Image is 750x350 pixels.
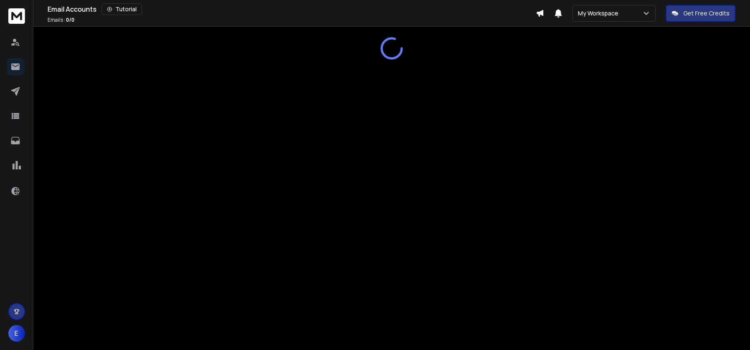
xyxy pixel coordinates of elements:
p: Get Free Credits [683,9,730,18]
p: Emails : [47,17,75,23]
button: E [8,325,25,342]
p: My Workspace [578,9,622,18]
span: 0 / 0 [66,16,75,23]
button: Tutorial [102,3,142,15]
div: Email Accounts [47,3,536,15]
button: Get Free Credits [666,5,735,22]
